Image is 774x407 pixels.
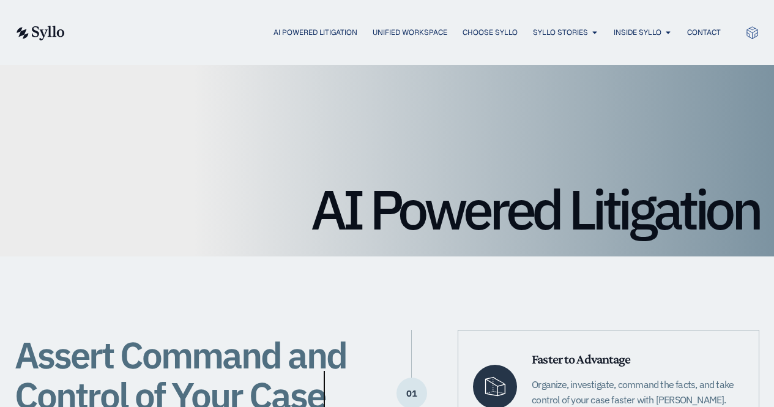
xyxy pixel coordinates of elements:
p: 01 [396,393,427,394]
h1: AI Powered Litigation [15,182,759,237]
span: Faster to Advantage [532,351,630,367]
a: Syllo Stories [533,27,588,38]
a: Contact [687,27,721,38]
div: Menu Toggle [89,27,721,39]
a: Unified Workspace [373,27,447,38]
img: syllo [15,26,65,40]
a: Choose Syllo [463,27,518,38]
a: Inside Syllo [614,27,661,38]
a: AI Powered Litigation [274,27,357,38]
nav: Menu [89,27,721,39]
